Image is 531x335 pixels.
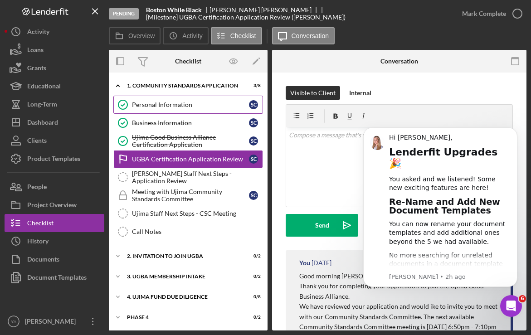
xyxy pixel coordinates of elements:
[27,131,47,152] div: Clients
[27,77,61,97] div: Educational
[292,32,329,39] label: Conversation
[5,150,104,168] button: Product Templates
[380,58,418,65] div: Conversation
[132,210,263,217] div: Ujima Staff Next Steps - CSC Meeting
[286,86,340,100] button: Visible to Client
[5,214,104,232] a: Checklist
[127,294,238,300] div: 4. UJIMA FUND DUE DILIGENCE
[27,95,57,116] div: Long-Term
[132,188,249,203] div: Meeting with Ujima Community Standards Committee
[27,250,59,271] div: Documents
[349,86,371,100] div: Internal
[5,196,104,214] button: Project Overview
[132,170,263,184] div: [PERSON_NAME] Staff Next Steps - Application Review
[5,178,104,196] button: People
[244,253,261,259] div: 0 / 2
[128,32,155,39] label: Overview
[27,150,80,170] div: Product Templates
[5,232,104,250] button: History
[230,32,256,39] label: Checklist
[127,315,238,320] div: Phase 4
[249,100,258,109] div: S C
[312,259,331,267] time: 2025-08-22 12:29
[249,136,258,146] div: S C
[209,6,319,14] div: [PERSON_NAME] [PERSON_NAME]
[5,131,104,150] button: Clients
[113,204,263,223] a: Ujima Staff Next Steps - CSC Meeting
[290,86,336,100] div: Visible to Client
[146,6,202,14] b: Boston While Black
[453,5,526,23] button: Mark Complete
[27,41,44,61] div: Loans
[5,250,104,268] button: Documents
[462,5,506,23] div: Mark Complete
[299,282,485,300] span: Thank you for completing your application to join the Ujima Good Business Alliance.
[5,77,104,95] button: Educational
[132,155,249,163] div: UGBA Certification Application Review
[127,253,238,259] div: 2. Invitation to Join UGBA
[27,59,46,79] div: Grants
[113,186,263,204] a: Meeting with Ujima Community Standards CommitteeSC
[27,214,54,234] div: Checklist
[113,168,263,186] a: [PERSON_NAME] Staff Next Steps - Application Review
[146,14,346,21] div: [Milestone] UGBA Certification Application Review ([PERSON_NAME])
[182,32,202,39] label: Activity
[299,259,310,267] div: You
[350,116,531,321] iframe: Intercom notifications message
[315,214,329,237] div: Send
[286,214,358,237] button: Send
[113,150,263,168] a: UGBA Certification Application ReviewSC
[27,23,49,43] div: Activity
[27,113,58,134] div: Dashboard
[272,27,335,44] button: Conversation
[5,59,104,77] button: Grants
[109,8,139,19] div: Pending
[5,268,104,286] a: Document Templates
[5,113,104,131] button: Dashboard
[127,83,238,88] div: 1. Community Standards Application
[27,196,77,216] div: Project Overview
[5,23,104,41] a: Activity
[132,101,249,108] div: Personal Information
[244,294,261,300] div: 0 / 8
[249,191,258,200] div: S C
[5,41,104,59] button: Loans
[23,312,82,333] div: [PERSON_NAME]
[175,58,201,65] div: Checklist
[299,272,393,280] span: Good morning [PERSON_NAME],
[5,312,104,330] button: YA[PERSON_NAME]
[244,315,261,320] div: 0 / 2
[113,96,263,114] a: Personal InformationSC
[132,134,249,148] div: Ujima Good Business Alliance Certification Application
[345,86,376,100] button: Internal
[163,27,208,44] button: Activity
[500,295,522,317] iframe: Intercom live chat
[27,268,87,289] div: Document Templates
[127,274,238,279] div: 3. UGBA MEMBERSHIP INTAKE
[249,155,258,164] div: S C
[519,295,526,302] span: 6
[5,95,104,113] a: Long-Term
[113,132,263,150] a: Ujima Good Business Alliance Certification ApplicationSC
[27,232,49,252] div: History
[132,228,263,235] div: Call Notes
[109,27,161,44] button: Overview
